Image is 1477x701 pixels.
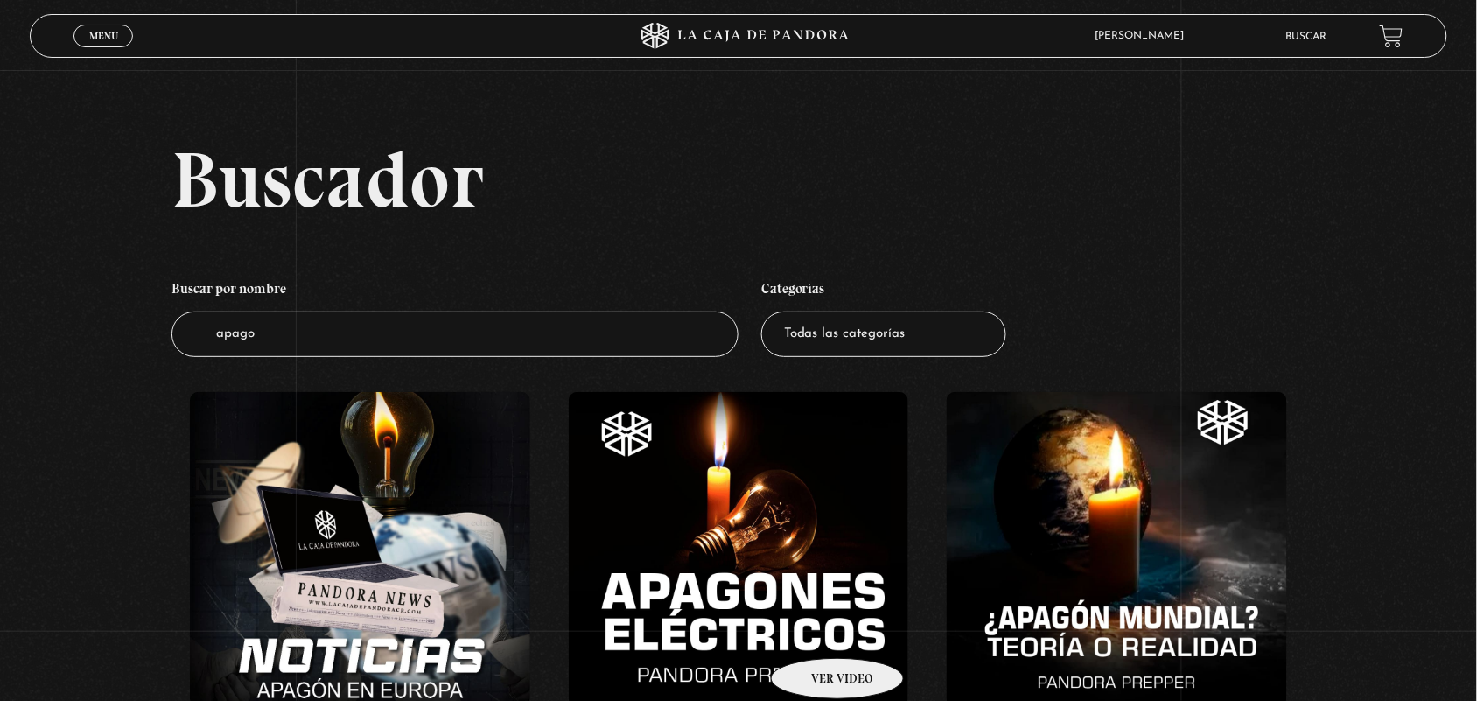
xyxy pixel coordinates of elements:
h4: Categorías [761,271,1006,312]
span: Cerrar [83,46,124,58]
span: Menu [89,31,118,41]
h4: Buscar por nombre [171,271,738,312]
a: Buscar [1286,32,1327,42]
span: [PERSON_NAME] [1087,31,1202,41]
h2: Buscador [171,140,1447,219]
a: View your shopping cart [1380,25,1403,48]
